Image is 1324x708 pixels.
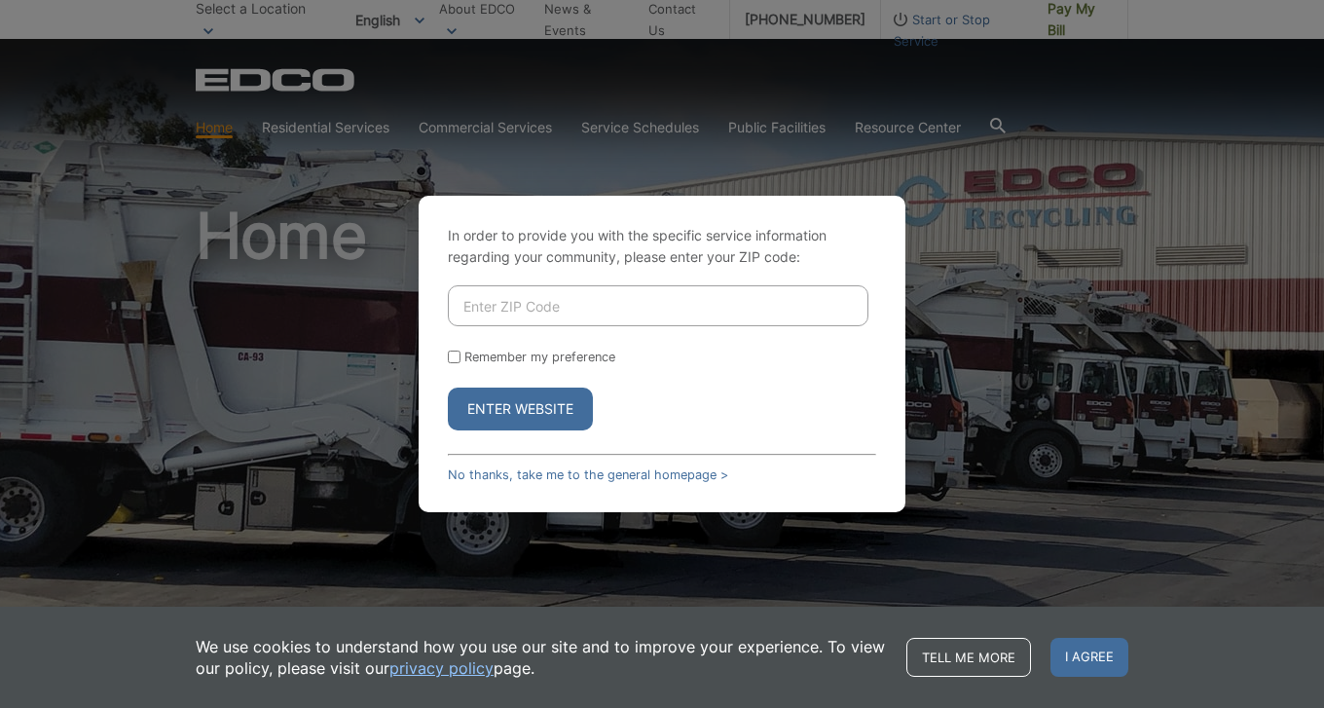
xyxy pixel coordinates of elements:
[448,225,876,268] p: In order to provide you with the specific service information regarding your community, please en...
[196,636,887,679] p: We use cookies to understand how you use our site and to improve your experience. To view our pol...
[1050,638,1128,677] span: I agree
[448,285,868,326] input: Enter ZIP Code
[448,467,728,482] a: No thanks, take me to the general homepage >
[389,657,494,679] a: privacy policy
[906,638,1031,677] a: Tell me more
[464,350,615,364] label: Remember my preference
[448,388,593,430] button: Enter Website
